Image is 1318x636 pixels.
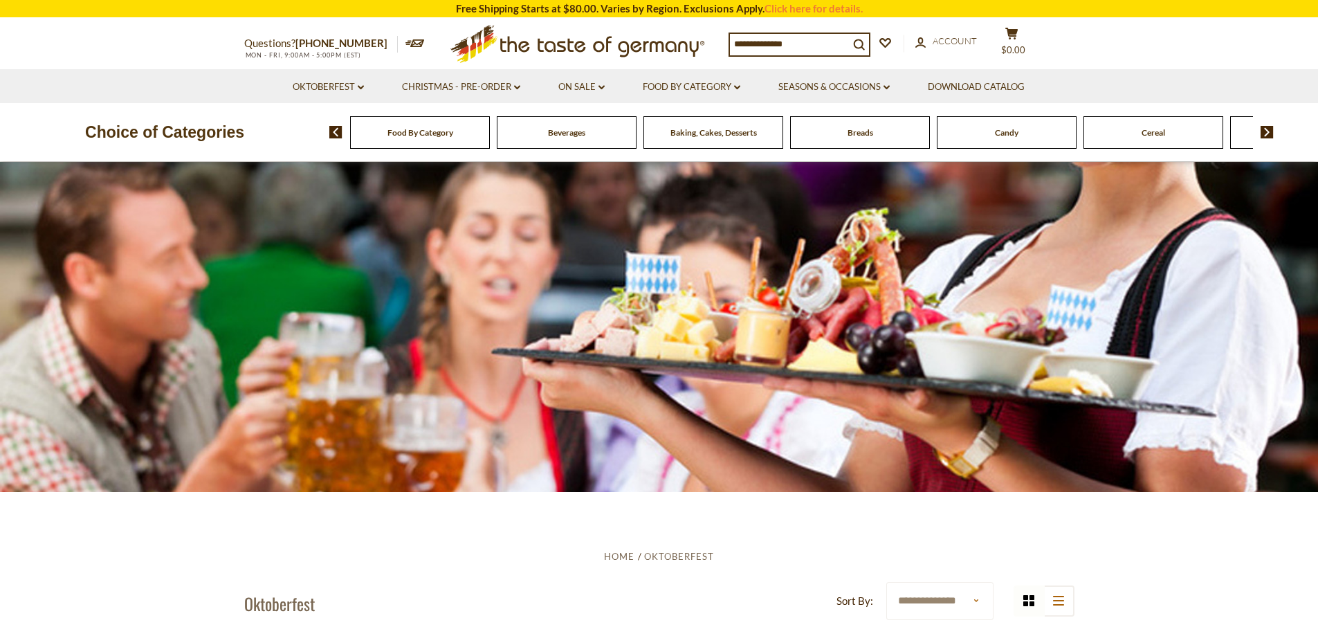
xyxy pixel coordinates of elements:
[558,80,605,95] a: On Sale
[836,592,873,610] label: Sort By:
[402,80,520,95] a: Christmas - PRE-ORDER
[915,34,977,49] a: Account
[991,27,1033,62] button: $0.00
[670,127,757,138] a: Baking, Cakes, Desserts
[995,127,1018,138] a: Candy
[329,126,342,138] img: previous arrow
[548,127,585,138] a: Beverages
[644,551,714,562] a: Oktoberfest
[933,35,977,46] span: Account
[1261,126,1274,138] img: next arrow
[244,35,398,53] p: Questions?
[244,51,362,59] span: MON - FRI, 9:00AM - 5:00PM (EST)
[778,80,890,95] a: Seasons & Occasions
[604,551,634,562] a: Home
[1001,44,1025,55] span: $0.00
[387,127,453,138] a: Food By Category
[244,593,315,614] h1: Oktoberfest
[848,127,873,138] a: Breads
[928,80,1025,95] a: Download Catalog
[293,80,364,95] a: Oktoberfest
[1142,127,1165,138] a: Cereal
[643,80,740,95] a: Food By Category
[295,37,387,49] a: [PHONE_NUMBER]
[765,2,863,15] a: Click here for details.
